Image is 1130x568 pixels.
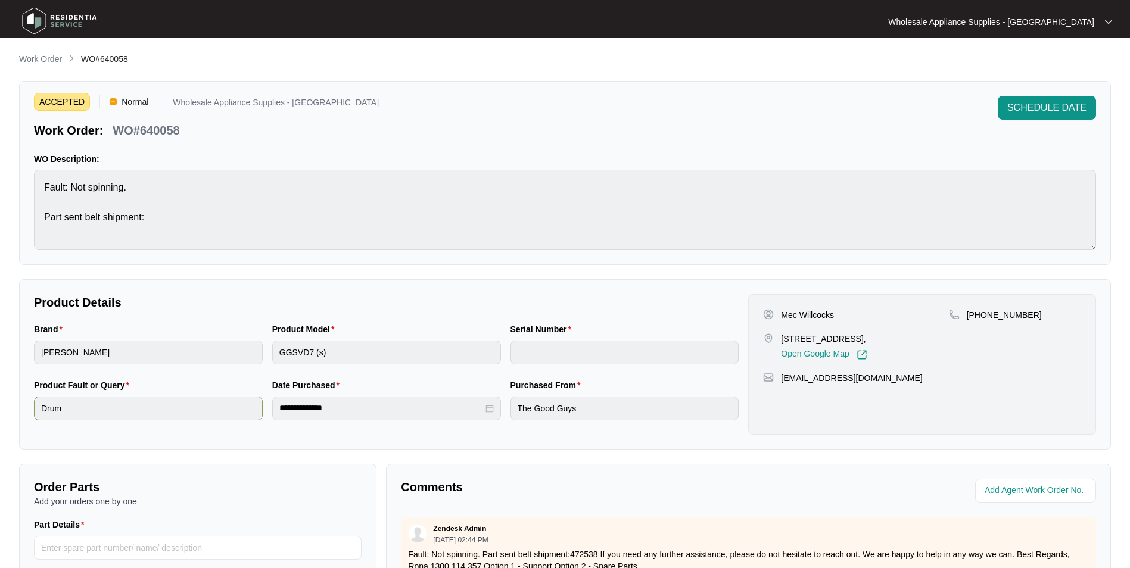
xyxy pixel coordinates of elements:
label: Product Model [272,323,340,335]
input: Product Model [272,341,501,364]
input: Purchased From [510,397,739,420]
p: WO#640058 [113,122,179,139]
img: chevron-right [67,54,76,63]
button: SCHEDULE DATE [998,96,1096,120]
img: Vercel Logo [110,98,117,105]
img: dropdown arrow [1105,19,1112,25]
label: Date Purchased [272,379,344,391]
input: Brand [34,341,263,364]
p: [PHONE_NUMBER] [967,309,1042,321]
img: residentia service logo [18,3,101,39]
span: SCHEDULE DATE [1007,101,1087,115]
p: Work Order: [34,122,103,139]
img: map-pin [763,333,774,344]
p: Add your orders one by one [34,495,362,507]
img: map-pin [949,309,960,320]
span: Normal [117,93,153,111]
p: Product Details [34,294,739,311]
p: WO Description: [34,153,1096,165]
label: Serial Number [510,323,576,335]
p: Zendesk Admin [433,524,486,533]
p: Mec Willcocks [781,309,834,321]
input: Add Agent Work Order No. [985,483,1089,498]
img: user-pin [763,309,774,320]
p: Wholesale Appliance Supplies - [GEOGRAPHIC_DATA] [173,98,379,111]
p: Work Order [19,53,62,65]
a: Open Google Map [781,349,867,360]
label: Purchased From [510,379,586,391]
img: user.svg [409,525,427,542]
textarea: Fault: Not spinning. Part sent belt shipment: [34,170,1096,250]
p: Order Parts [34,479,362,495]
label: Product Fault or Query [34,379,134,391]
p: Wholesale Appliance Supplies - [GEOGRAPHIC_DATA] [888,16,1094,28]
input: Product Fault or Query [34,397,263,420]
span: ACCEPTED [34,93,90,111]
input: Part Details [34,536,362,560]
input: Date Purchased [279,402,483,414]
img: Link-External [857,349,867,360]
p: [STREET_ADDRESS], [781,333,867,345]
label: Part Details [34,519,89,530]
img: map-pin [763,372,774,383]
label: Brand [34,323,67,335]
p: [EMAIL_ADDRESS][DOMAIN_NAME] [781,372,922,384]
p: Comments [401,479,740,495]
a: Work Order [17,53,64,66]
p: [DATE] 02:44 PM [433,536,488,544]
span: WO#640058 [81,54,128,64]
input: Serial Number [510,341,739,364]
